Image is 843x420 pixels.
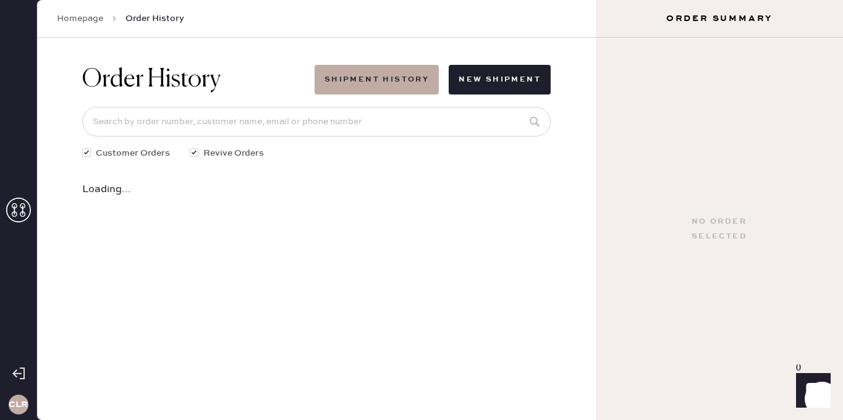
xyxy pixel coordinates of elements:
[203,146,264,160] span: Revive Orders
[596,12,843,25] h3: Order Summary
[57,12,103,25] a: Homepage
[9,400,28,409] h3: CLR
[82,107,551,136] input: Search by order number, customer name, email or phone number
[82,65,221,94] h1: Order History
[125,12,184,25] span: Order History
[315,65,439,94] button: Shipment History
[449,65,551,94] button: New Shipment
[96,146,170,160] span: Customer Orders
[82,185,551,195] div: Loading...
[692,214,747,244] div: No order selected
[784,364,837,418] iframe: Front Chat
